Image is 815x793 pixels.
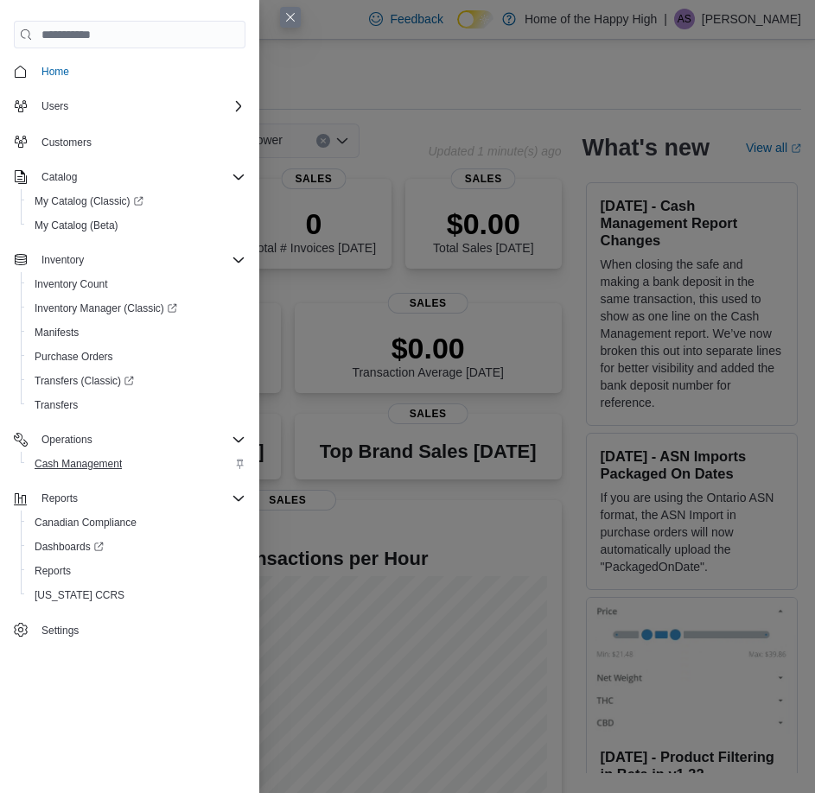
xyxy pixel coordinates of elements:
[35,540,104,554] span: Dashboards
[21,369,252,393] a: Transfers (Classic)
[28,215,245,236] span: My Catalog (Beta)
[7,165,252,189] button: Catalog
[28,512,143,533] a: Canadian Compliance
[21,452,252,476] button: Cash Management
[35,167,245,187] span: Catalog
[41,433,92,447] span: Operations
[21,393,252,417] button: Transfers
[7,486,252,511] button: Reports
[21,583,252,607] button: [US_STATE] CCRS
[28,395,245,416] span: Transfers
[35,429,245,450] span: Operations
[28,454,129,474] a: Cash Management
[35,398,78,412] span: Transfers
[21,189,252,213] a: My Catalog (Classic)
[28,346,245,367] span: Purchase Orders
[7,129,252,154] button: Customers
[28,395,85,416] a: Transfers
[21,213,252,238] button: My Catalog (Beta)
[41,99,68,113] span: Users
[21,345,252,369] button: Purchase Orders
[28,454,245,474] span: Cash Management
[35,350,113,364] span: Purchase Orders
[28,322,245,343] span: Manifests
[28,274,245,295] span: Inventory Count
[35,488,245,509] span: Reports
[28,298,245,319] span: Inventory Manager (Classic)
[7,248,252,272] button: Inventory
[35,250,245,270] span: Inventory
[35,588,124,602] span: [US_STATE] CCRS
[28,298,184,319] a: Inventory Manager (Classic)
[41,65,69,79] span: Home
[7,94,252,118] button: Users
[28,585,131,606] a: [US_STATE] CCRS
[35,194,143,208] span: My Catalog (Classic)
[35,620,86,641] a: Settings
[28,346,120,367] a: Purchase Orders
[280,7,301,28] button: Close this dialog
[35,429,99,450] button: Operations
[35,167,84,187] button: Catalog
[21,535,252,559] a: Dashboards
[41,624,79,638] span: Settings
[7,618,252,643] button: Settings
[35,61,76,82] a: Home
[28,322,86,343] a: Manifests
[41,136,92,149] span: Customers
[28,191,245,212] span: My Catalog (Classic)
[28,585,245,606] span: Washington CCRS
[28,191,150,212] a: My Catalog (Classic)
[35,219,118,232] span: My Catalog (Beta)
[28,536,111,557] a: Dashboards
[21,296,252,320] a: Inventory Manager (Classic)
[28,274,115,295] a: Inventory Count
[35,132,99,153] a: Customers
[35,96,245,117] span: Users
[41,253,84,267] span: Inventory
[28,536,245,557] span: Dashboards
[35,250,91,270] button: Inventory
[35,619,245,641] span: Settings
[21,511,252,535] button: Canadian Compliance
[7,59,252,84] button: Home
[41,170,77,184] span: Catalog
[14,52,245,646] nav: Complex example
[21,320,252,345] button: Manifests
[41,492,78,505] span: Reports
[28,371,245,391] span: Transfers (Classic)
[28,512,245,533] span: Canadian Compliance
[35,277,108,291] span: Inventory Count
[28,215,125,236] a: My Catalog (Beta)
[35,130,245,152] span: Customers
[35,374,134,388] span: Transfers (Classic)
[35,564,71,578] span: Reports
[28,561,245,581] span: Reports
[21,559,252,583] button: Reports
[35,60,245,82] span: Home
[7,428,252,452] button: Operations
[35,96,75,117] button: Users
[35,301,177,315] span: Inventory Manager (Classic)
[35,516,137,530] span: Canadian Compliance
[28,371,141,391] a: Transfers (Classic)
[35,326,79,339] span: Manifests
[35,457,122,471] span: Cash Management
[35,488,85,509] button: Reports
[21,272,252,296] button: Inventory Count
[28,561,78,581] a: Reports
